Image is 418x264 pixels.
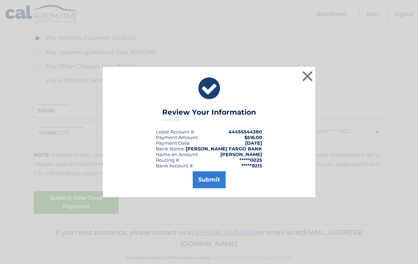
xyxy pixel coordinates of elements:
div: Routing #: [156,157,180,163]
span: $516.00 [244,134,262,140]
div: Name on Account: [156,151,199,157]
div: Lease Account #: [156,129,195,134]
h3: Review Your Information [162,108,256,120]
div: : [156,140,191,146]
strong: [PERSON_NAME] [220,151,262,157]
span: [DATE] [245,140,262,146]
span: Payment Date [156,140,190,146]
strong: 44455544380 [228,129,262,134]
div: Payment Amount: [156,134,198,140]
button: × [300,69,315,83]
div: Bank Account #: [156,163,194,168]
button: Submit [193,171,226,188]
div: Bank Name: [156,146,185,151]
strong: [PERSON_NAME] FARGO BANK [186,146,262,151]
